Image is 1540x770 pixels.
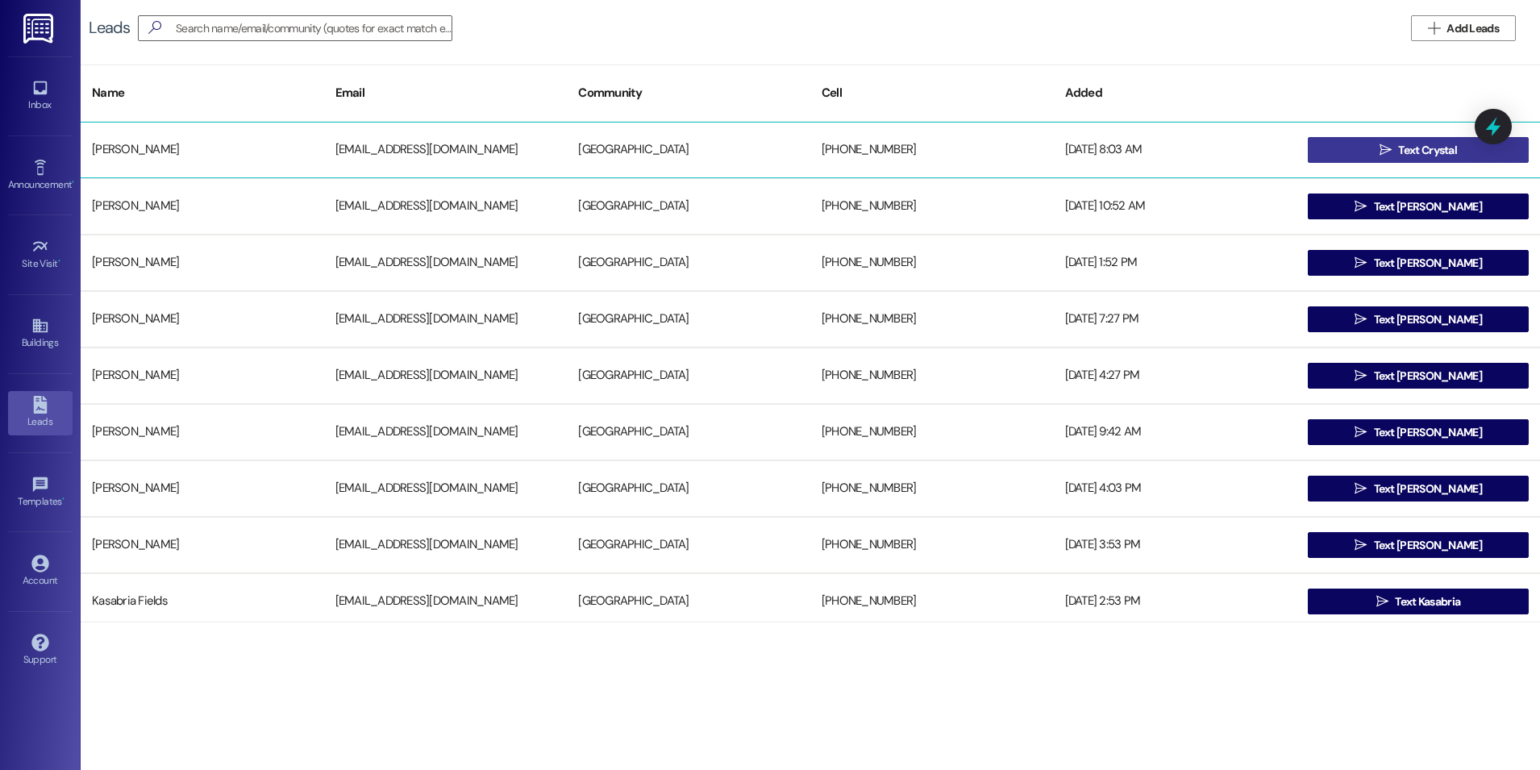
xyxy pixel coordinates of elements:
button: Text [PERSON_NAME] [1308,476,1529,502]
div: Email [324,73,568,113]
button: Text [PERSON_NAME] [1308,363,1529,389]
div: [PHONE_NUMBER] [810,585,1054,618]
div: [DATE] 10:52 AM [1054,190,1297,223]
div: [PHONE_NUMBER] [810,247,1054,279]
div: [EMAIL_ADDRESS][DOMAIN_NAME] [324,585,568,618]
a: Support [8,629,73,672]
span: • [72,177,74,188]
span: Text [PERSON_NAME] [1374,481,1482,497]
div: [PHONE_NUMBER] [810,360,1054,392]
span: Text [PERSON_NAME] [1374,368,1482,385]
div: Leads [89,19,130,36]
button: Text Crystal [1308,137,1529,163]
input: Search name/email/community (quotes for exact match e.g. "John Smith") [176,17,452,40]
i:  [1355,539,1367,551]
a: Inbox [8,74,73,118]
span: • [58,256,60,267]
div: [PERSON_NAME] [81,134,324,166]
div: [EMAIL_ADDRESS][DOMAIN_NAME] [324,134,568,166]
div: [PERSON_NAME] [81,416,324,448]
button: Text [PERSON_NAME] [1308,419,1529,445]
button: Text [PERSON_NAME] [1308,250,1529,276]
span: Text [PERSON_NAME] [1374,537,1482,554]
a: Buildings [8,312,73,356]
div: [GEOGRAPHIC_DATA] [567,303,810,335]
i:  [1355,200,1367,213]
button: Text [PERSON_NAME] [1308,194,1529,219]
div: [GEOGRAPHIC_DATA] [567,360,810,392]
span: Text [PERSON_NAME] [1374,198,1482,215]
div: [GEOGRAPHIC_DATA] [567,529,810,561]
div: [PERSON_NAME] [81,529,324,561]
div: [EMAIL_ADDRESS][DOMAIN_NAME] [324,190,568,223]
div: [DATE] 4:27 PM [1054,360,1297,392]
button: Text Kasabria [1308,589,1529,614]
div: [PHONE_NUMBER] [810,134,1054,166]
div: [GEOGRAPHIC_DATA] [567,416,810,448]
div: [PERSON_NAME] [81,360,324,392]
i:  [1355,369,1367,382]
div: [GEOGRAPHIC_DATA] [567,190,810,223]
div: [PHONE_NUMBER] [810,472,1054,505]
div: [EMAIL_ADDRESS][DOMAIN_NAME] [324,472,568,505]
div: [PERSON_NAME] [81,190,324,223]
div: Name [81,73,324,113]
span: Text Kasabria [1395,593,1460,610]
div: Kasabria Fields [81,585,324,618]
i:  [1380,144,1392,156]
i:  [1355,256,1367,269]
a: Site Visit • [8,233,73,277]
button: Text [PERSON_NAME] [1308,532,1529,558]
div: [DATE] 7:27 PM [1054,303,1297,335]
a: Templates • [8,471,73,514]
div: [PERSON_NAME] [81,247,324,279]
div: [DATE] 4:03 PM [1054,472,1297,505]
div: [GEOGRAPHIC_DATA] [567,247,810,279]
div: Community [567,73,810,113]
i:  [1355,426,1367,439]
div: [EMAIL_ADDRESS][DOMAIN_NAME] [324,303,568,335]
span: • [62,493,65,505]
div: [DATE] 1:52 PM [1054,247,1297,279]
span: Text [PERSON_NAME] [1374,424,1482,441]
span: Text [PERSON_NAME] [1374,255,1482,272]
img: ResiDesk Logo [23,14,56,44]
i:  [1355,482,1367,495]
i:  [1428,22,1440,35]
span: Text Crystal [1398,142,1457,159]
div: [DATE] 8:03 AM [1054,134,1297,166]
div: [GEOGRAPHIC_DATA] [567,134,810,166]
div: [DATE] 9:42 AM [1054,416,1297,448]
i:  [1376,595,1388,608]
i:  [142,19,168,36]
div: Cell [810,73,1054,113]
a: Leads [8,391,73,435]
div: [GEOGRAPHIC_DATA] [567,585,810,618]
div: [PHONE_NUMBER] [810,529,1054,561]
div: [PHONE_NUMBER] [810,416,1054,448]
span: Add Leads [1446,20,1499,37]
div: [PERSON_NAME] [81,472,324,505]
i:  [1355,313,1367,326]
div: [PERSON_NAME] [81,303,324,335]
div: [EMAIL_ADDRESS][DOMAIN_NAME] [324,247,568,279]
button: Add Leads [1411,15,1516,41]
div: [DATE] 2:53 PM [1054,585,1297,618]
div: [EMAIL_ADDRESS][DOMAIN_NAME] [324,360,568,392]
div: Added [1054,73,1297,113]
span: Text [PERSON_NAME] [1374,311,1482,328]
div: [GEOGRAPHIC_DATA] [567,472,810,505]
button: Text [PERSON_NAME] [1308,306,1529,332]
a: Account [8,550,73,593]
div: [EMAIL_ADDRESS][DOMAIN_NAME] [324,529,568,561]
div: [PHONE_NUMBER] [810,190,1054,223]
div: [DATE] 3:53 PM [1054,529,1297,561]
div: [EMAIL_ADDRESS][DOMAIN_NAME] [324,416,568,448]
div: [PHONE_NUMBER] [810,303,1054,335]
